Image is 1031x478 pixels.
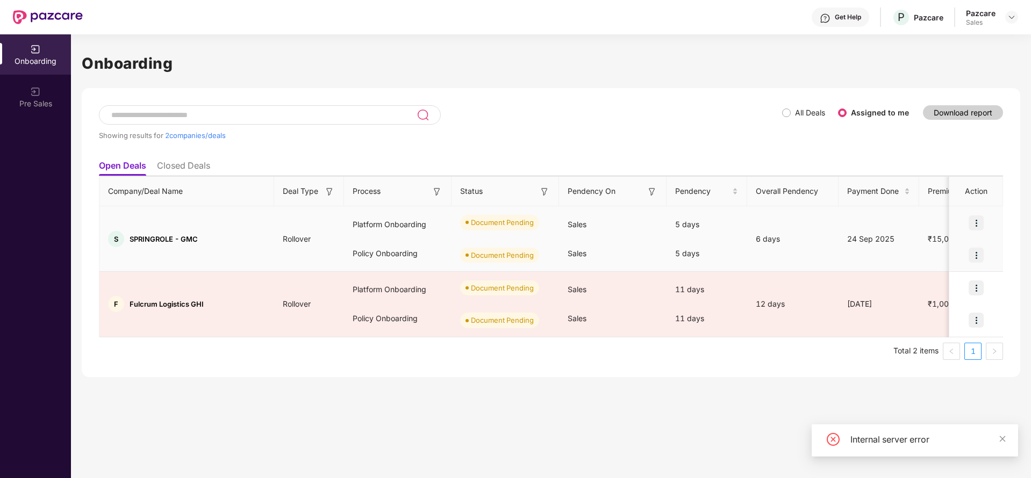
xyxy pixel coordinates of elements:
span: ₹15,00,000 [919,234,979,243]
span: Sales [568,220,586,229]
span: Rollover [274,299,319,308]
li: Previous Page [943,343,960,360]
div: F [108,296,124,312]
img: icon [969,280,984,295]
span: Process [353,185,381,197]
span: Payment Done [847,185,902,197]
button: Download report [923,105,1003,120]
div: 12 days [747,298,839,310]
span: Pendency [675,185,730,197]
img: svg+xml;base64,PHN2ZyB3aWR0aD0iMTYiIGhlaWdodD0iMTYiIHZpZXdCb3g9IjAgMCAxNiAxNiIgZmlsbD0ibm9uZSIgeG... [432,186,442,197]
img: New Pazcare Logo [13,10,83,24]
div: 6 days [747,233,839,245]
div: Showing results for [99,131,782,140]
img: svg+xml;base64,PHN2ZyB3aWR0aD0iMjQiIGhlaWdodD0iMjUiIHZpZXdCb3g9IjAgMCAyNCAyNSIgZmlsbD0ibm9uZSIgeG... [417,108,429,121]
span: Deal Type [283,185,318,197]
span: left [948,348,955,354]
div: S [108,231,124,247]
span: right [991,348,998,354]
li: Total 2 items [893,343,939,360]
img: svg+xml;base64,PHN2ZyB3aWR0aD0iMTYiIGhlaWdodD0iMTYiIHZpZXdCb3g9IjAgMCAxNiAxNiIgZmlsbD0ibm9uZSIgeG... [324,186,335,197]
div: Pazcare [966,8,996,18]
li: Open Deals [99,160,146,176]
th: Overall Pendency [747,177,839,206]
div: Get Help [835,13,861,21]
img: svg+xml;base64,PHN2ZyB3aWR0aD0iMjAiIGhlaWdodD0iMjAiIHZpZXdCb3g9IjAgMCAyMCAyMCIgZmlsbD0ibm9uZSIgeG... [30,86,41,97]
div: 11 days [667,275,747,304]
span: Sales [568,285,586,294]
span: Sales [568,314,586,323]
span: close-circle [827,433,840,446]
span: Status [460,185,483,197]
div: Document Pending [471,217,534,228]
li: 1 [964,343,982,360]
th: Action [949,177,1003,206]
th: Payment Done [839,177,919,206]
th: Company/Deal Name [99,177,274,206]
div: 5 days [667,210,747,239]
span: Fulcrum Logistics GHI [130,300,204,308]
div: Platform Onboarding [344,210,452,239]
div: 5 days [667,239,747,268]
div: 11 days [667,304,747,333]
label: Assigned to me [851,108,909,117]
img: icon [969,215,984,230]
img: svg+xml;base64,PHN2ZyB3aWR0aD0iMjAiIGhlaWdodD0iMjAiIHZpZXdCb3g9IjAgMCAyMCAyMCIgZmlsbD0ibm9uZSIgeG... [30,44,41,55]
img: svg+xml;base64,PHN2ZyB3aWR0aD0iMTYiIGhlaWdodD0iMTYiIHZpZXdCb3g9IjAgMCAxNiAxNiIgZmlsbD0ibm9uZSIgeG... [647,186,657,197]
div: Document Pending [471,283,534,293]
li: Closed Deals [157,160,210,176]
div: [DATE] [839,298,919,310]
div: Document Pending [471,250,534,260]
span: SPRINGROLE - GMC [130,235,198,243]
span: ₹1,00,000 [919,299,974,308]
div: Platform Onboarding [344,275,452,304]
a: 1 [965,343,981,359]
span: P [898,11,905,24]
span: close [999,435,1006,443]
th: Pendency [667,177,747,206]
th: Premium Paid [919,177,989,206]
span: Sales [568,249,586,258]
span: Rollover [274,234,319,243]
div: Internal server error [850,433,1005,446]
span: Pendency On [568,185,615,197]
div: 24 Sep 2025 [839,233,919,245]
label: All Deals [795,108,825,117]
img: icon [969,248,984,263]
img: svg+xml;base64,PHN2ZyBpZD0iRHJvcGRvd24tMzJ4MzIiIHhtbG5zPSJodHRwOi8vd3d3LnczLm9yZy8yMDAwL3N2ZyIgd2... [1007,13,1016,21]
img: svg+xml;base64,PHN2ZyBpZD0iSGVscC0zMngzMiIgeG1sbnM9Imh0dHA6Ly93d3cudzMub3JnLzIwMDAvc3ZnIiB3aWR0aD... [820,13,830,24]
div: Pazcare [914,12,943,23]
div: Sales [966,18,996,27]
h1: Onboarding [82,52,1020,75]
img: icon [969,313,984,328]
div: Document Pending [471,315,534,325]
img: svg+xml;base64,PHN2ZyB3aWR0aD0iMTYiIGhlaWdodD0iMTYiIHZpZXdCb3g9IjAgMCAxNiAxNiIgZmlsbD0ibm9uZSIgeG... [539,186,550,197]
div: Policy Onboarding [344,239,452,268]
button: right [986,343,1003,360]
li: Next Page [986,343,1003,360]
span: 2 companies/deals [165,131,226,140]
div: Policy Onboarding [344,304,452,333]
button: left [943,343,960,360]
